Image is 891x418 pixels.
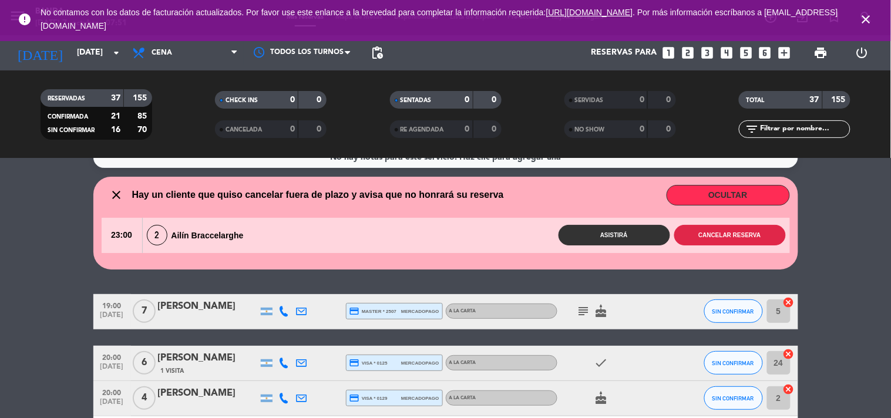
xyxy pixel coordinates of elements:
strong: 0 [666,125,673,133]
span: 1 Visita [161,366,184,376]
span: A LA CARTA [449,360,476,365]
i: close [859,12,873,26]
strong: 70 [137,126,149,134]
i: cancel [783,296,795,308]
span: CONFIRMADA [48,114,88,120]
span: 7 [133,299,156,323]
span: 19:00 [97,298,127,312]
span: Cena [152,49,172,57]
span: 20:00 [97,350,127,363]
strong: 0 [465,96,470,104]
span: [DATE] [97,311,127,325]
strong: 0 [290,96,295,104]
span: SIN CONFIRMAR [712,308,754,315]
span: 6 [133,351,156,375]
strong: 0 [492,125,499,133]
span: print [814,46,828,60]
span: Hay un cliente que quiso cancelar fuera de plazo y avisa que no honrará su reserva [132,187,504,203]
a: . Por más información escríbanos a [EMAIL_ADDRESS][DOMAIN_NAME] [41,8,838,31]
strong: 0 [317,96,324,104]
i: looks_6 [758,45,773,60]
button: SIN CONFIRMAR [704,351,763,375]
button: Asistirá [559,225,670,245]
span: CHECK INS [226,97,258,103]
div: [PERSON_NAME] [158,350,258,366]
i: credit_card [349,393,360,403]
span: pending_actions [370,46,384,60]
strong: 155 [133,94,149,102]
button: OCULTAR [667,185,790,205]
strong: 0 [465,125,470,133]
i: looks_5 [738,45,754,60]
span: master * 2507 [349,306,397,316]
i: [DATE] [9,40,71,66]
span: A LA CARTA [449,396,476,400]
i: filter_list [745,122,759,136]
div: [PERSON_NAME] [158,386,258,401]
strong: 0 [492,96,499,104]
span: 23:00 [102,218,142,253]
div: Ailín Braccelarghe [143,225,251,245]
i: cake [594,304,608,318]
span: [DATE] [97,363,127,376]
i: looks_two [680,45,695,60]
i: cake [594,391,608,405]
span: SIN CONFIRMAR [712,360,754,366]
strong: 0 [640,125,644,133]
span: mercadopago [401,359,439,367]
strong: 37 [810,96,819,104]
i: looks_3 [700,45,715,60]
span: CANCELADA [226,127,262,133]
i: looks_one [661,45,676,60]
span: RE AGENDADA [401,127,444,133]
input: Filtrar por nombre... [759,123,850,136]
span: SENTADAS [401,97,432,103]
strong: 155 [832,96,848,104]
span: NO SHOW [575,127,605,133]
i: subject [577,304,591,318]
strong: 21 [111,112,120,120]
strong: 0 [317,125,324,133]
i: looks_4 [719,45,734,60]
i: cancel [783,348,795,360]
span: SIN CONFIRMAR [712,395,754,402]
div: LOG OUT [842,35,882,70]
span: mercadopago [401,395,439,402]
span: RESERVADAS [48,96,85,102]
div: [PERSON_NAME] [158,299,258,314]
strong: 16 [111,126,120,134]
i: add_box [777,45,792,60]
span: SERVIDAS [575,97,604,103]
i: credit_card [349,358,360,368]
strong: 0 [290,125,295,133]
i: close [110,188,124,202]
span: TOTAL [746,97,764,103]
button: Cancelar reserva [674,225,786,245]
span: Reservas para [591,48,657,58]
span: SIN CONFIRMAR [48,127,95,133]
strong: 85 [137,112,149,120]
i: credit_card [349,306,360,316]
i: cancel [783,383,795,395]
i: power_settings_new [855,46,869,60]
span: 20:00 [97,385,127,399]
span: A LA CARTA [449,309,476,313]
span: 2 [147,225,167,245]
strong: 37 [111,94,120,102]
span: No contamos con los datos de facturación actualizados. Por favor use este enlance a la brevedad p... [41,8,838,31]
button: SIN CONFIRMAR [704,386,763,410]
span: visa * 0129 [349,393,388,403]
span: [DATE] [97,398,127,412]
span: mercadopago [401,308,439,315]
span: visa * 0125 [349,358,388,368]
i: error [18,12,32,26]
span: 4 [133,386,156,410]
i: check [594,356,608,370]
strong: 0 [666,96,673,104]
button: SIN CONFIRMAR [704,299,763,323]
a: [URL][DOMAIN_NAME] [546,8,633,17]
strong: 0 [640,96,644,104]
i: arrow_drop_down [109,46,123,60]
